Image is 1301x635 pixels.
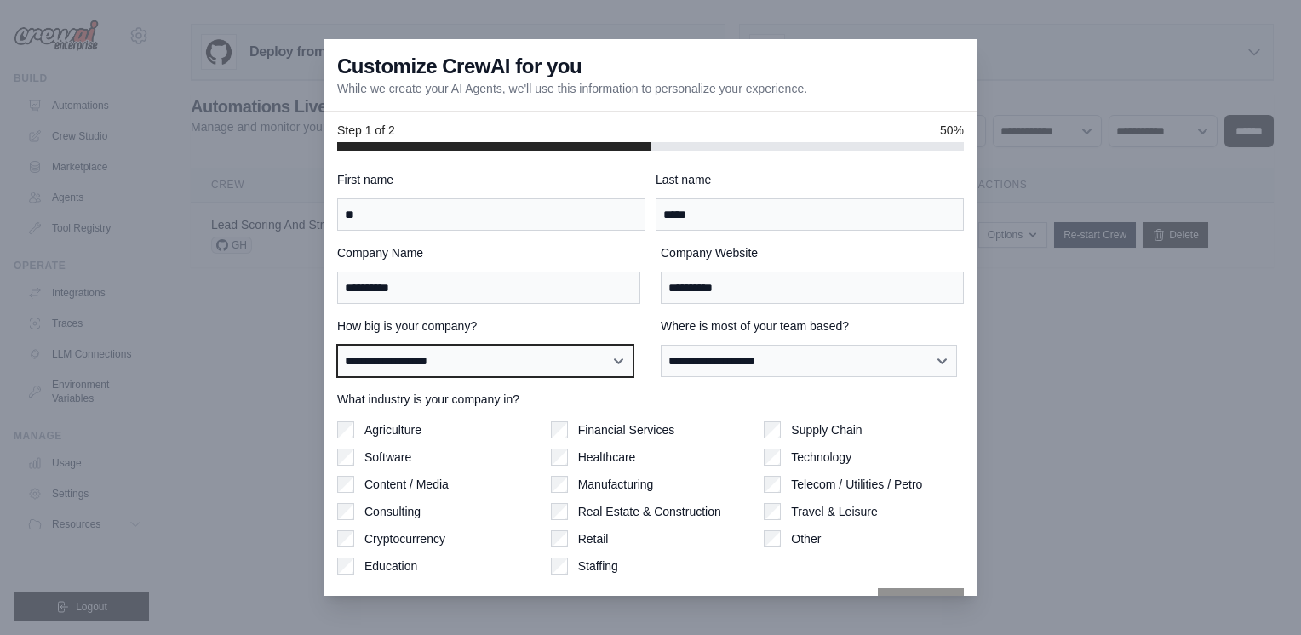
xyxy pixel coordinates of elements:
label: Technology [791,449,851,466]
label: Telecom / Utilities / Petro [791,476,922,493]
span: 50% [940,122,964,139]
label: Software [364,449,411,466]
button: Next [878,588,964,626]
h3: Customize CrewAI for you [337,53,582,80]
iframe: Chat Widget [1216,553,1301,635]
p: While we create your AI Agents, we'll use this information to personalize your experience. [337,80,807,97]
label: Manufacturing [578,476,654,493]
label: Real Estate & Construction [578,503,721,520]
label: Supply Chain [791,421,862,438]
label: Company Website [661,244,964,261]
label: Healthcare [578,449,636,466]
label: Agriculture [364,421,421,438]
span: Step 1 of 2 [337,122,395,139]
label: Where is most of your team based? [661,317,964,335]
label: Consulting [364,503,421,520]
label: How big is your company? [337,317,640,335]
label: Retail [578,530,609,547]
label: Cryptocurrency [364,530,445,547]
label: Financial Services [578,421,675,438]
label: Company Name [337,244,640,261]
label: Staffing [578,558,618,575]
label: Education [364,558,417,575]
label: Travel & Leisure [791,503,877,520]
label: What industry is your company in? [337,391,964,408]
label: Content / Media [364,476,449,493]
label: Other [791,530,821,547]
label: Last name [656,171,964,188]
label: First name [337,171,645,188]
